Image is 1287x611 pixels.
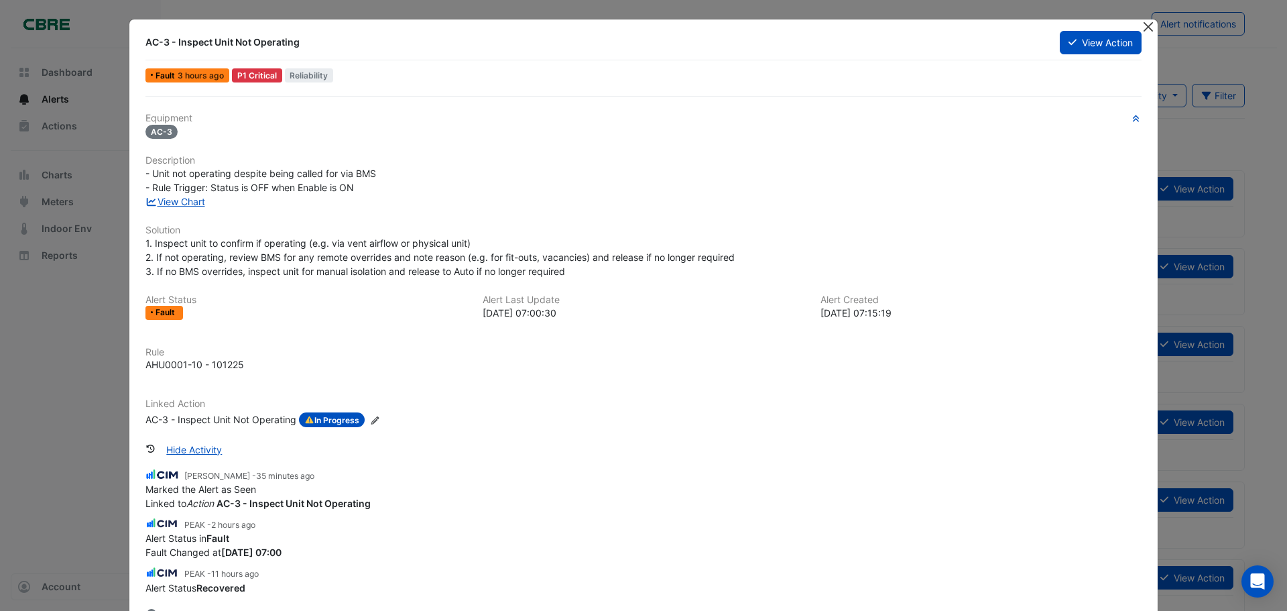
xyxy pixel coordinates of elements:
[299,412,365,427] span: In Progress
[217,498,371,509] strong: AC-3 - Inspect Unit Not Operating
[178,70,224,80] span: Wed 20-Aug-2025 07:00 AEST
[221,547,282,558] strong: 2025-08-20 07:00:30
[820,306,1142,320] div: [DATE] 07:15:19
[156,309,178,317] span: Fault
[145,196,205,207] a: View Chart
[184,470,314,482] small: [PERSON_NAME] -
[145,113,1142,124] h6: Equipment
[156,72,178,80] span: Fault
[211,569,259,579] span: 2025-08-19 23:07:08
[1060,31,1142,54] button: View Action
[145,347,1142,358] h6: Rule
[145,565,179,580] img: CIM
[370,415,380,425] fa-icon: Edit Linked Action
[483,306,804,320] div: [DATE] 07:00:30
[145,357,244,372] div: AHU0001-10 - 101225
[145,516,179,531] img: CIM
[145,36,1044,49] div: AC-3 - Inspect Unit Not Operating
[145,125,178,139] span: AC-3
[145,225,1142,236] h6: Solution
[145,498,371,509] span: Linked to
[232,68,282,82] div: P1 Critical
[211,520,255,530] span: 2025-08-20 08:12:45
[184,568,259,580] small: PEAK -
[145,582,245,594] span: Alert Status
[196,582,245,594] strong: Recovered
[285,68,334,82] span: Reliability
[1241,565,1274,598] div: Open Intercom Messenger
[145,237,735,277] span: 1. Inspect unit to confirm if operating (e.g. via vent airflow or physical unit) 2. If not operat...
[186,498,214,509] em: Action
[145,294,467,306] h6: Alert Status
[184,519,255,531] small: PEAK -
[820,294,1142,306] h6: Alert Created
[145,547,282,558] span: Fault Changed at
[1141,19,1155,34] button: Close
[483,294,804,306] h6: Alert Last Update
[145,484,256,495] span: Marked the Alert as Seen
[145,533,229,544] span: Alert Status in
[206,533,229,544] strong: Fault
[145,412,296,427] div: AC-3 - Inspect Unit Not Operating
[256,471,314,481] span: 2025-08-20 09:43:13
[145,168,376,193] span: - Unit not operating despite being called for via BMS - Rule Trigger: Status is OFF when Enable i...
[158,438,231,461] button: Hide Activity
[145,155,1142,166] h6: Description
[145,467,179,482] img: CIM
[145,398,1142,410] h6: Linked Action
